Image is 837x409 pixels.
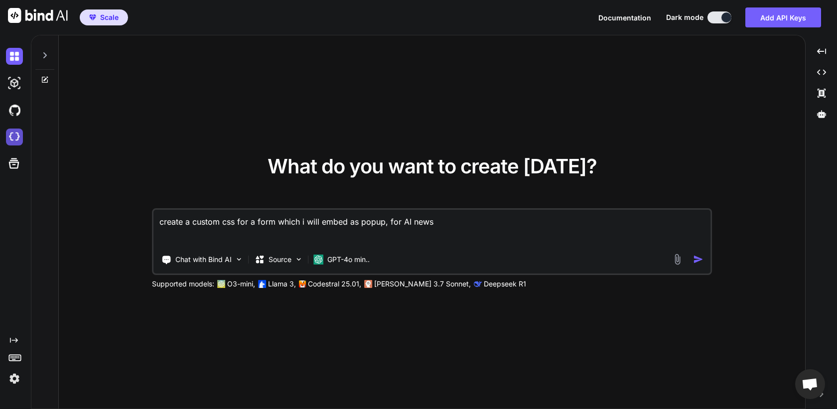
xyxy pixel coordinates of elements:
[268,154,597,178] span: What do you want to create [DATE]?
[598,12,651,23] button: Documentation
[268,279,296,289] p: Llama 3,
[745,7,821,27] button: Add API Keys
[153,210,710,247] textarea: create a custom css for a form which i will embed as popup, for AI news
[484,279,526,289] p: Deepseek R1
[374,279,471,289] p: [PERSON_NAME] 3.7 Sonnet,
[80,9,128,25] button: premiumScale
[666,12,703,22] span: Dark mode
[217,280,225,288] img: GPT-4
[313,255,323,265] img: GPT-4o mini
[795,369,825,399] a: Open chat
[89,14,96,20] img: premium
[6,102,23,119] img: githubDark
[693,254,703,265] img: icon
[327,255,370,265] p: GPT-4o min..
[308,279,361,289] p: Codestral 25.01,
[6,370,23,387] img: settings
[364,280,372,288] img: claude
[6,129,23,145] img: cloudideIcon
[672,254,683,265] img: attachment
[294,255,303,264] img: Pick Models
[474,280,482,288] img: claude
[227,279,255,289] p: O3-mini,
[6,48,23,65] img: darkChat
[299,280,306,287] img: Mistral-AI
[100,12,119,22] span: Scale
[152,279,214,289] p: Supported models:
[258,280,266,288] img: Llama2
[6,75,23,92] img: darkAi-studio
[269,255,291,265] p: Source
[8,8,68,23] img: Bind AI
[175,255,232,265] p: Chat with Bind AI
[598,13,651,22] span: Documentation
[235,255,243,264] img: Pick Tools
